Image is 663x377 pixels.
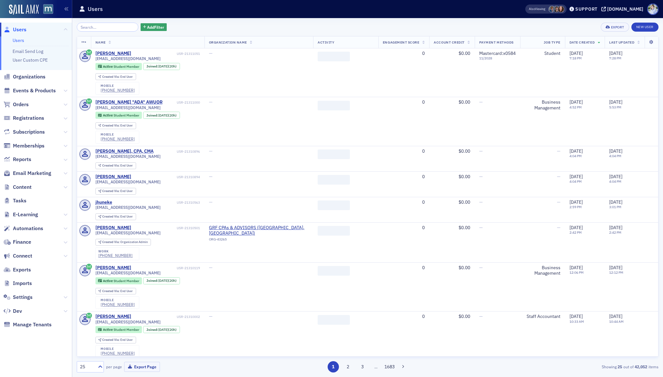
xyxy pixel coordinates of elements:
button: Export Page [124,362,160,372]
button: [DOMAIN_NAME] [601,7,646,11]
span: ‌ [318,315,350,325]
span: — [479,225,483,230]
span: Activity [318,40,334,45]
div: End User [102,164,133,168]
div: 0 [383,148,425,154]
div: 0 [383,265,425,271]
a: Finance [4,239,31,246]
a: Automations [4,225,43,232]
span: — [479,199,483,205]
div: mobile [101,347,135,351]
span: ‌ [318,52,350,61]
div: [PHONE_NUMBER] [101,137,135,141]
span: Memberships [13,142,45,149]
span: Chris Dougherty [549,6,555,13]
span: Tasks [13,197,26,204]
a: Events & Products [4,87,56,94]
span: Created Via : [102,163,120,168]
a: Active Student Member [98,328,139,332]
time: 4:04 PM [569,179,582,184]
time: 2:59 PM [569,205,582,209]
time: 10:44 AM [609,319,624,324]
div: mobile [101,298,135,302]
span: — [209,265,213,270]
a: Email Send Log [13,48,43,54]
span: Joined : [146,279,159,283]
a: Manage Tenants [4,321,52,328]
div: 0 [383,314,425,320]
span: — [209,199,213,205]
span: [EMAIL_ADDRESS][DOMAIN_NAME] [95,320,161,324]
time: 10:33 AM [569,319,584,324]
span: Exports [13,266,31,273]
span: [EMAIL_ADDRESS][DOMAIN_NAME] [95,154,161,159]
a: View Homepage [39,4,53,15]
div: [PERSON_NAME], CPA, CMA [95,148,153,154]
a: Users [13,37,24,43]
span: Registrations [13,115,44,122]
div: Created Via: End User [95,122,136,129]
h1: Users [88,5,103,13]
a: Exports [4,266,31,273]
a: Users [4,26,26,33]
button: 3 [357,361,368,372]
div: USR-21310002 [132,315,200,319]
div: Export [611,25,624,29]
span: — [209,148,213,154]
span: — [209,50,213,56]
a: Active Student Member [98,279,139,283]
a: [PHONE_NUMBER] [101,88,135,93]
a: [PERSON_NAME] [95,265,131,271]
a: [PERSON_NAME] [95,174,131,180]
span: Natalie Antonakas [558,6,564,13]
a: [PERSON_NAME] [95,314,131,320]
button: 1683 [384,361,395,372]
time: 4:04 PM [569,154,582,158]
span: — [209,174,213,179]
span: Mary Beth Halpern [553,6,560,13]
div: Student [525,51,560,56]
span: $0.00 [459,199,470,205]
button: 2 [342,361,353,372]
div: USR-21310896 [154,149,200,154]
time: 12:06 PM [569,270,584,275]
span: [EMAIL_ADDRESS][DOMAIN_NAME] [95,270,161,275]
button: Export [601,23,629,32]
span: Mastercard : x0584 [479,50,516,56]
div: [PERSON_NAME] [95,51,131,56]
div: Business Management [525,265,560,276]
span: Automations [13,225,43,232]
div: Organization Admin [102,240,148,244]
div: End User [102,290,133,293]
time: 2:42 PM [609,230,621,235]
a: GRF CPAs & ADVISORS ([GEOGRAPHIC_DATA], [GEOGRAPHIC_DATA]) [209,225,309,236]
span: [DATE] [569,174,583,179]
div: 0 [383,199,425,205]
a: Tasks [4,197,26,204]
a: [PHONE_NUMBER] [101,351,135,356]
div: Active: Active: Student Member [95,326,142,333]
span: Imports [13,280,32,287]
span: Created Via : [102,338,120,342]
time: 7:28 PM [609,56,621,60]
div: Created Via: End User [95,288,136,295]
a: [PERSON_NAME] [95,225,131,231]
span: [DATE] [569,99,583,105]
a: Content [4,184,32,191]
div: Business Management [525,99,560,111]
span: Viewing [529,7,545,11]
span: [DATE] [569,225,583,230]
span: [DATE] [609,199,622,205]
span: ‌ [318,149,350,159]
span: Created Via : [102,75,120,79]
span: Name [95,40,106,45]
a: Connect [4,252,32,260]
div: USR-21310119 [132,266,200,270]
span: [DATE] [569,313,583,319]
div: End User [102,75,133,79]
span: Dev [13,308,22,315]
span: Student Member [114,113,139,117]
time: 4:52 PM [569,105,582,109]
time: 4:04 PM [609,154,621,158]
div: USR-21310563 [113,200,200,205]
